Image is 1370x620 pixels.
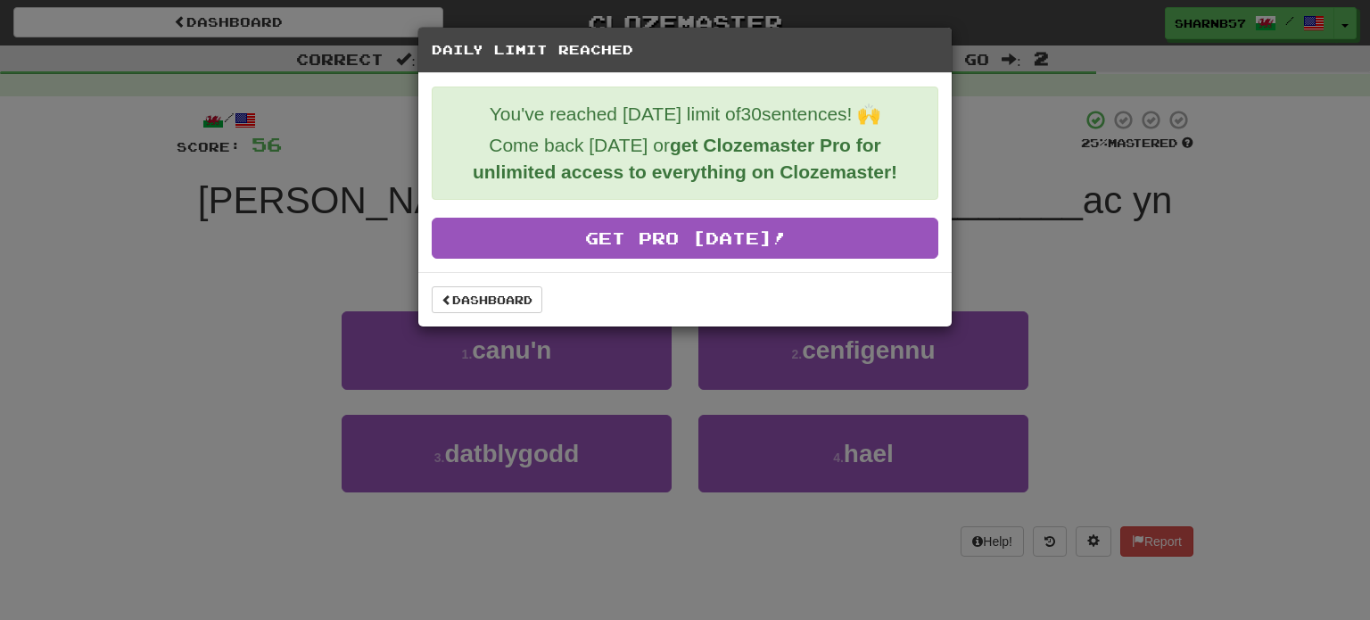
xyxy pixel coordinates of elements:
[432,286,542,313] a: Dashboard
[432,41,938,59] h5: Daily Limit Reached
[473,135,897,182] strong: get Clozemaster Pro for unlimited access to everything on Clozemaster!
[432,218,938,259] a: Get Pro [DATE]!
[446,101,924,128] p: You've reached [DATE] limit of 30 sentences! 🙌
[446,132,924,186] p: Come back [DATE] or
